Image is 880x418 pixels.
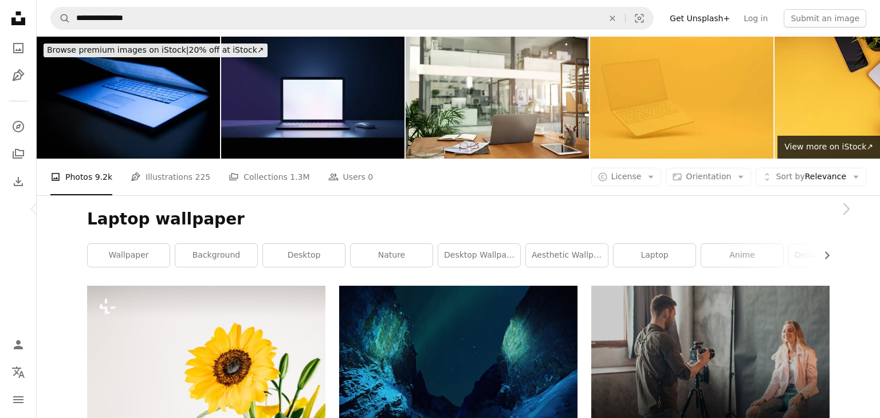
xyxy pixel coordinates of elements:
[37,37,220,159] img: Technology Series
[737,9,775,27] a: Log in
[526,244,608,267] a: aesthetic wallpaper
[590,37,773,159] img: Laptop with Empty Screen, Minimal Technology Concept, Yellow Background
[229,159,309,195] a: Collections 1.3M
[776,172,804,181] span: Sort by
[263,244,345,267] a: desktop
[131,159,210,195] a: Illustrations 225
[7,37,30,60] a: Photos
[87,209,830,230] h1: Laptop wallpaper
[611,172,642,181] span: License
[328,159,374,195] a: Users 0
[686,172,731,181] span: Orientation
[7,361,30,384] button: Language
[784,9,866,27] button: Submit an image
[7,388,30,411] button: Menu
[784,142,873,151] span: View more on iStock ↗
[50,7,654,30] form: Find visuals sitewide
[789,244,871,267] a: desktop background
[666,168,751,186] button: Orientation
[811,154,880,264] a: Next
[88,244,170,267] a: wallpaper
[756,168,866,186] button: Sort byRelevance
[777,136,880,159] a: View more on iStock↗
[614,244,696,267] a: laptop
[44,44,268,57] div: 20% off at iStock ↗
[195,171,211,183] span: 225
[87,360,325,370] a: a yellow sunflower in a clear vase
[7,333,30,356] a: Log in / Sign up
[290,171,309,183] span: 1.3M
[368,171,373,183] span: 0
[7,115,30,138] a: Explore
[663,9,737,27] a: Get Unsplash+
[600,7,625,29] button: Clear
[175,244,257,267] a: background
[51,7,70,29] button: Search Unsplash
[406,37,589,159] img: An organised workspace leads to more productivity
[7,64,30,87] a: Illustrations
[37,37,274,64] a: Browse premium images on iStock|20% off at iStock↗
[701,244,783,267] a: anime
[626,7,653,29] button: Visual search
[591,168,662,186] button: License
[351,244,433,267] a: nature
[339,360,577,370] a: northern lights
[776,171,846,183] span: Relevance
[438,244,520,267] a: desktop wallpaper
[221,37,404,159] img: 3D rendering illustration. Laptop computer with blank screen and color keyboard place table in th...
[7,143,30,165] a: Collections
[47,45,188,54] span: Browse premium images on iStock |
